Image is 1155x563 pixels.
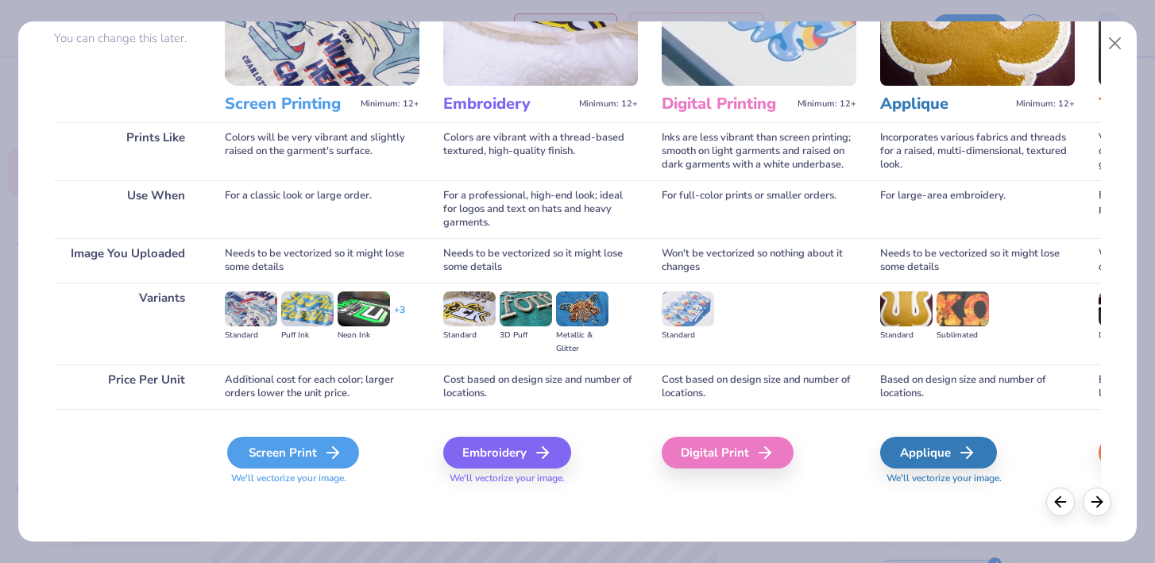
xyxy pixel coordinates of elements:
div: Needs to be vectorized so it might lose some details [880,238,1075,283]
div: Screen Print [227,437,359,469]
span: Minimum: 12+ [361,98,419,110]
img: Metallic & Glitter [556,291,608,326]
span: We'll vectorize your image. [443,472,638,485]
div: Based on design size and number of locations. [880,364,1075,409]
div: Standard [443,329,496,342]
button: Close [1100,29,1130,59]
div: For a professional, high-end look; ideal for logos and text on hats and heavy garments. [443,180,638,238]
div: Variants [54,283,201,364]
h3: Embroidery [443,94,573,114]
div: Image You Uploaded [54,238,201,283]
span: We'll vectorize your image. [225,472,419,485]
div: Prints Like [54,122,201,180]
div: Needs to be vectorized so it might lose some details [443,238,638,283]
h3: Screen Printing [225,94,354,114]
p: You can change this later. [54,32,201,45]
img: Standard [443,291,496,326]
img: Puff Ink [281,291,334,326]
div: Embroidery [443,437,571,469]
div: Price Per Unit [54,364,201,409]
span: We'll vectorize your image. [880,472,1075,485]
span: Minimum: 12+ [579,98,638,110]
div: 3D Puff [500,329,552,342]
img: Sublimated [937,291,989,326]
img: Standard [225,291,277,326]
div: Colors are vibrant with a thread-based textured, high-quality finish. [443,122,638,180]
div: Inks are less vibrant than screen printing; smooth on light garments and raised on dark garments ... [662,122,856,180]
div: + 3 [394,303,405,330]
div: Needs to be vectorized so it might lose some details [225,238,419,283]
img: 3D Puff [500,291,552,326]
img: Neon Ink [338,291,390,326]
img: Direct-to-film [1099,291,1151,326]
div: Sublimated [937,329,989,342]
h3: Applique [880,94,1010,114]
div: Won't be vectorized so nothing about it changes [662,238,856,283]
div: Cost based on design size and number of locations. [443,364,638,409]
h3: Digital Printing [662,94,791,114]
div: Neon Ink [338,329,390,342]
div: Puff Ink [281,329,334,342]
div: Metallic & Glitter [556,329,608,356]
div: Direct-to-film [1099,329,1151,342]
div: Applique [880,437,997,469]
span: Minimum: 12+ [798,98,856,110]
div: Standard [880,329,933,342]
div: Additional cost for each color; larger orders lower the unit price. [225,364,419,409]
div: For large-area embroidery. [880,180,1075,238]
div: For full-color prints or smaller orders. [662,180,856,238]
div: Digital Print [662,437,794,469]
div: Incorporates various fabrics and threads for a raised, multi-dimensional, textured look. [880,122,1075,180]
div: Standard [225,329,277,342]
div: Standard [662,329,714,342]
span: Minimum: 12+ [1016,98,1075,110]
img: Standard [662,291,714,326]
div: Cost based on design size and number of locations. [662,364,856,409]
img: Standard [880,291,933,326]
div: For a classic look or large order. [225,180,419,238]
div: Use When [54,180,201,238]
div: Colors will be very vibrant and slightly raised on the garment's surface. [225,122,419,180]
